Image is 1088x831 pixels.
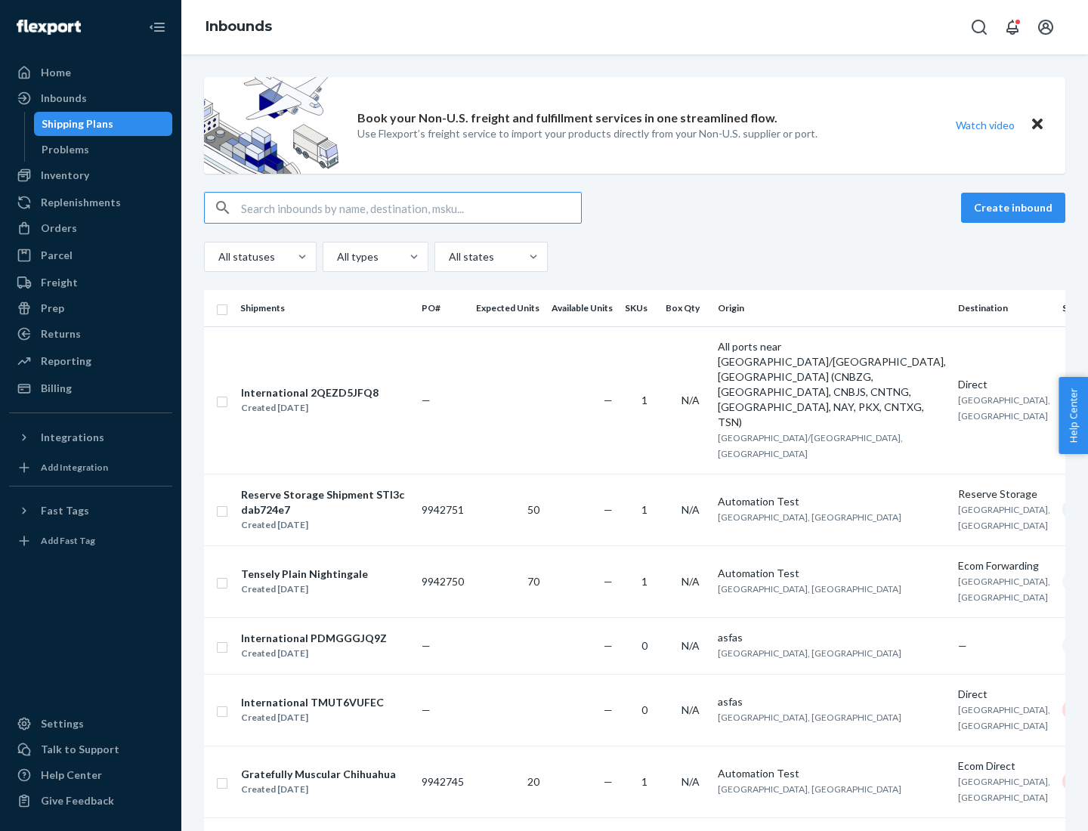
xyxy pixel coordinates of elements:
span: 1 [641,503,648,516]
div: Reporting [41,354,91,369]
div: Returns [41,326,81,341]
div: Gratefully Muscular Chihuahua [241,767,396,782]
th: Origin [712,290,952,326]
span: [GEOGRAPHIC_DATA], [GEOGRAPHIC_DATA] [718,712,901,723]
div: Reserve Storage Shipment STI3cdab724e7 [241,487,409,517]
div: Created [DATE] [241,782,396,797]
div: Replenishments [41,195,121,210]
input: Search inbounds by name, destination, msku... [241,193,581,223]
a: Problems [34,137,173,162]
th: Destination [952,290,1056,326]
a: Talk to Support [9,737,172,761]
div: Problems [42,142,89,157]
a: Reporting [9,349,172,373]
span: [GEOGRAPHIC_DATA], [GEOGRAPHIC_DATA] [958,394,1050,422]
span: N/A [682,703,700,716]
div: Inbounds [41,91,87,106]
button: Give Feedback [9,789,172,813]
span: — [422,703,431,716]
div: Created [DATE] [241,710,384,725]
span: 1 [641,394,648,406]
input: All states [447,249,449,264]
div: asfas [718,630,946,645]
div: Add Integration [41,461,108,474]
span: 50 [527,503,539,516]
p: Use Flexport’s freight service to import your products directly from your Non-U.S. supplier or port. [357,126,818,141]
button: Help Center [1059,377,1088,454]
div: Integrations [41,430,104,445]
div: Help Center [41,768,102,783]
div: Created [DATE] [241,582,368,597]
div: International 2QEZD5JFQ8 [241,385,379,400]
span: [GEOGRAPHIC_DATA], [GEOGRAPHIC_DATA] [718,583,901,595]
a: Orders [9,216,172,240]
div: Automation Test [718,566,946,581]
ol: breadcrumbs [193,5,284,49]
div: Shipping Plans [42,116,113,131]
div: International PDMGGGJQ9Z [241,631,387,646]
th: SKUs [619,290,660,326]
button: Create inbound [961,193,1065,223]
div: Created [DATE] [241,517,409,533]
button: Close Navigation [142,12,172,42]
span: [GEOGRAPHIC_DATA], [GEOGRAPHIC_DATA] [718,647,901,659]
th: PO# [416,290,470,326]
button: Integrations [9,425,172,449]
span: 0 [641,639,648,652]
div: Add Fast Tag [41,534,95,547]
img: Flexport logo [17,20,81,35]
span: 1 [641,775,648,788]
span: 70 [527,575,539,588]
span: — [604,394,613,406]
span: [GEOGRAPHIC_DATA], [GEOGRAPHIC_DATA] [958,704,1050,731]
div: Fast Tags [41,503,89,518]
div: Direct [958,377,1050,392]
th: Box Qty [660,290,712,326]
button: Close [1028,114,1047,136]
span: [GEOGRAPHIC_DATA], [GEOGRAPHIC_DATA] [958,776,1050,803]
div: Ecom Forwarding [958,558,1050,573]
span: — [604,775,613,788]
div: Talk to Support [41,742,119,757]
a: Replenishments [9,190,172,215]
div: Settings [41,716,84,731]
div: Direct [958,687,1050,702]
a: Settings [9,712,172,736]
div: All ports near [GEOGRAPHIC_DATA]/[GEOGRAPHIC_DATA], [GEOGRAPHIC_DATA] (CNBZG, [GEOGRAPHIC_DATA], ... [718,339,946,430]
button: Fast Tags [9,499,172,523]
th: Available Units [546,290,619,326]
input: All statuses [217,249,218,264]
span: N/A [682,775,700,788]
div: Automation Test [718,494,946,509]
p: Book your Non-U.S. freight and fulfillment services in one streamlined flow. [357,110,777,127]
span: [GEOGRAPHIC_DATA], [GEOGRAPHIC_DATA] [958,504,1050,531]
div: Home [41,65,71,80]
button: Open notifications [997,12,1028,42]
span: N/A [682,394,700,406]
div: Prep [41,301,64,316]
span: [GEOGRAPHIC_DATA], [GEOGRAPHIC_DATA] [718,511,901,523]
span: — [422,639,431,652]
button: Open account menu [1031,12,1061,42]
span: — [604,703,613,716]
span: [GEOGRAPHIC_DATA]/[GEOGRAPHIC_DATA], [GEOGRAPHIC_DATA] [718,432,903,459]
input: All types [335,249,337,264]
div: International TMUT6VUFEC [241,695,384,710]
div: Created [DATE] [241,400,379,415]
span: N/A [682,575,700,588]
a: Prep [9,296,172,320]
div: Inventory [41,168,89,183]
a: Inventory [9,163,172,187]
span: — [422,394,431,406]
span: — [604,639,613,652]
div: Ecom Direct [958,758,1050,774]
a: Billing [9,376,172,400]
button: Open Search Box [964,12,994,42]
div: Automation Test [718,766,946,781]
a: Inbounds [9,86,172,110]
button: Watch video [946,114,1025,136]
div: Tensely Plain Nightingale [241,567,368,582]
td: 9942745 [416,746,470,817]
div: Billing [41,381,72,396]
div: Created [DATE] [241,646,387,661]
